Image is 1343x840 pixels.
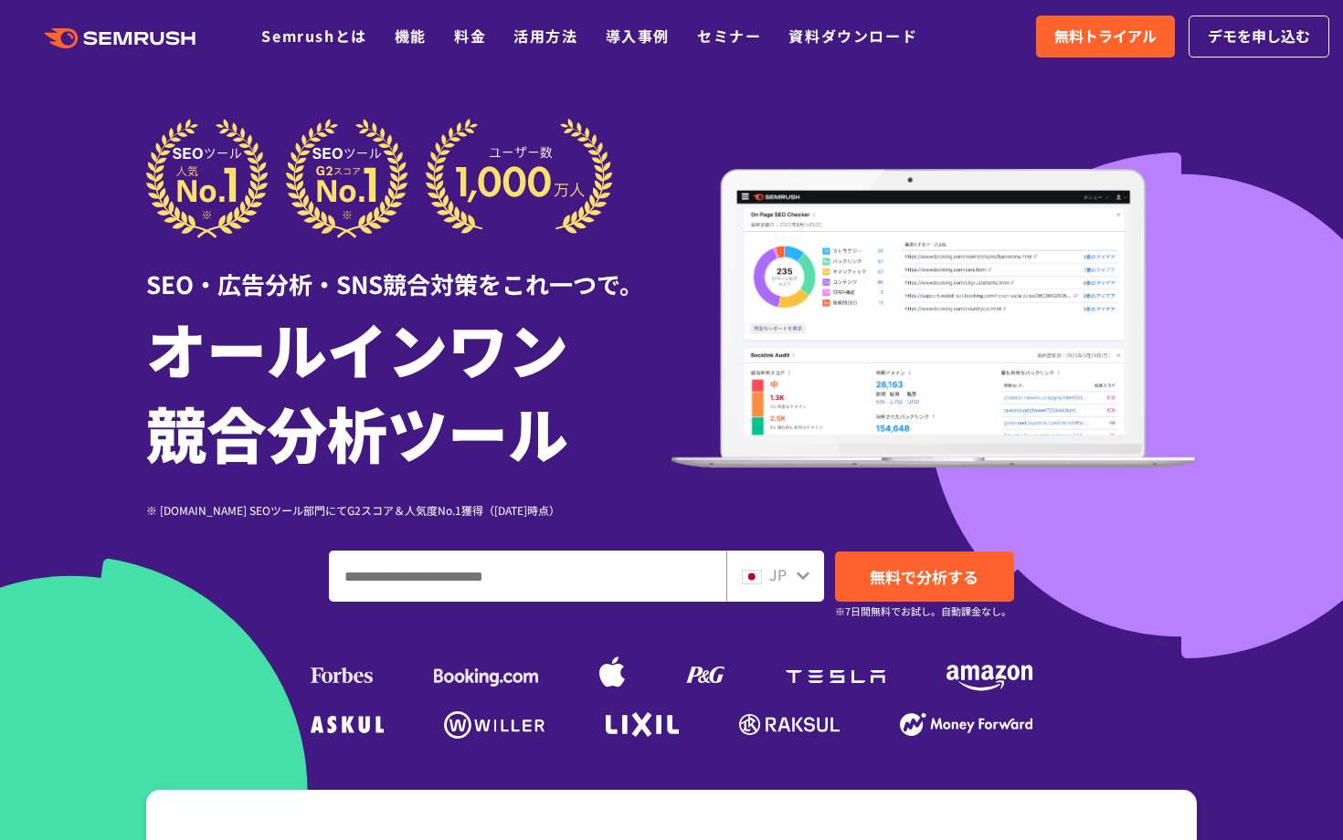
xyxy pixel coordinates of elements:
[261,25,366,47] a: Semrushとは
[1208,25,1310,48] span: デモを申し込む
[330,551,725,601] input: ドメイン、キーワードまたはURLを入力してください
[606,25,670,47] a: 導入事例
[769,563,787,585] span: JP
[395,25,427,47] a: 機能
[146,501,671,519] div: ※ [DOMAIN_NAME] SEOツール部門にてG2スコア＆人気度No.1獲得（[DATE]時点）
[1189,16,1329,58] a: デモを申し込む
[454,25,486,47] a: 料金
[835,551,1014,602] a: 無料で分析する
[146,238,671,301] div: SEO・広告分析・SNS競合対策をこれ一つで。
[788,25,917,47] a: 資料ダウンロード
[870,565,978,588] span: 無料で分析する
[1036,16,1175,58] a: 無料トライアル
[513,25,577,47] a: 活用方法
[697,25,761,47] a: セミナー
[835,603,1011,620] small: ※7日間無料でお試し。自動課金なし。
[1054,25,1157,48] span: 無料トライアル
[146,306,671,474] h1: オールインワン 競合分析ツール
